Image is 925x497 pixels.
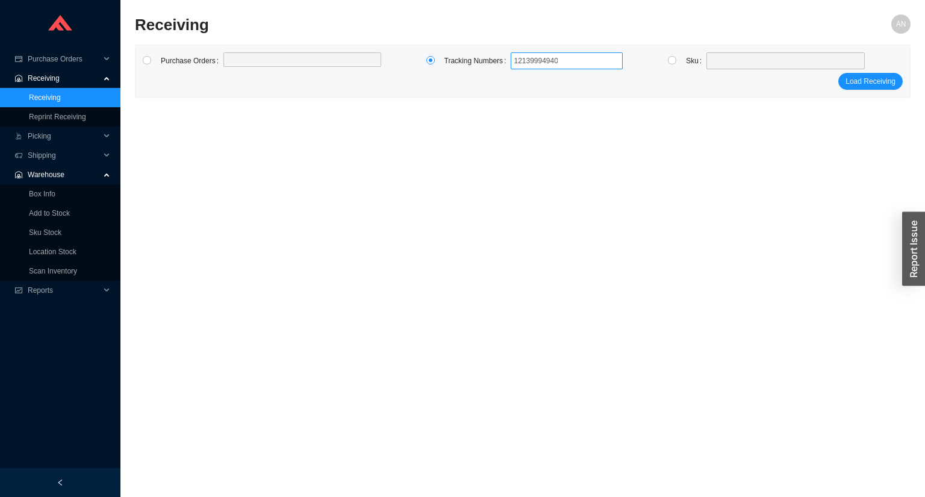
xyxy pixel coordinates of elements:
[846,75,895,87] span: Load Receiving
[161,52,223,69] label: Purchase Orders
[28,281,100,300] span: Reports
[29,248,76,256] a: Location Stock
[28,165,100,184] span: Warehouse
[29,93,61,102] a: Receiving
[838,73,903,90] button: Load Receiving
[29,190,55,198] a: Box Info
[444,52,511,69] label: Tracking Numbers
[686,52,706,69] label: Sku
[14,287,23,294] span: fund
[28,146,100,165] span: Shipping
[29,267,77,275] a: Scan Inventory
[57,479,64,486] span: left
[135,14,717,36] h2: Receiving
[896,14,906,34] span: AN
[28,69,100,88] span: Receiving
[29,228,61,237] a: Sku Stock
[29,113,86,121] a: Reprint Receiving
[28,49,100,69] span: Purchase Orders
[28,127,100,146] span: Picking
[29,209,70,217] a: Add to Stock
[14,55,23,63] span: credit-card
